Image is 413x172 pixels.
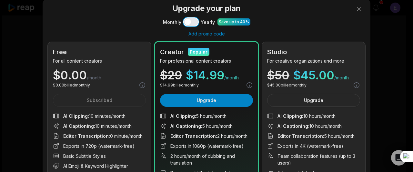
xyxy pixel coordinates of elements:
div: Open Intercom Messenger [391,150,407,166]
span: /month [87,75,101,81]
span: AI Captioning : [277,123,309,129]
span: 10 hours/month [277,123,342,129]
li: Exports in 720p (watermark-free) [53,143,146,149]
h2: Creator [160,47,184,57]
h2: Studio [267,47,287,57]
span: /month [334,75,349,81]
span: Editor Transcription : [277,133,324,139]
span: 5 hours/month [170,113,227,119]
li: Basic Subtitle Styles [53,153,146,159]
span: 5 hours/month [170,123,233,129]
button: Upgrade [160,94,253,107]
li: AI Emoji & Keyword Highlighter [53,163,146,169]
span: Editor Transcription : [63,133,110,139]
h3: Upgrade your plan [48,3,365,14]
div: Popular [190,48,207,55]
span: Yearly [201,19,215,25]
p: For professional content creators [160,57,253,64]
div: Add promo code [48,31,365,37]
span: Monthly [163,19,181,25]
span: AI Clipping : [170,113,196,119]
p: $ 14.99 billed monthly [160,82,199,88]
li: Exports in 1080p (watermark-free) [160,143,253,149]
li: 2 hours/month of dubbing and translation [160,153,253,166]
span: Editor Transcription : [170,133,217,139]
span: 5 hours/month [277,133,355,139]
p: $ 45.00 billed monthly [267,82,307,88]
button: Upgrade [267,94,360,107]
span: /month [224,75,239,81]
span: 10 minutes/month [63,113,126,119]
span: 10 minutes/month [63,123,132,129]
span: $ 14.99 [186,69,224,81]
span: 10 hours/month [277,113,336,119]
span: AI Clipping : [63,113,89,119]
div: $ 29 [160,69,182,81]
span: AI Clipping : [277,113,303,119]
span: 2 hours/month [170,133,247,139]
li: Exports in 4K (watermark-free) [267,143,360,149]
div: Save up to 40% [219,19,249,25]
span: 0 minute/month [63,133,143,139]
li: Team collaboration features (up to 3 users) [267,153,360,166]
p: $ 0.00 billed monthly [53,82,90,88]
span: $ 0.00 [53,69,87,81]
p: For all content creators [53,57,146,64]
span: AI Captioning : [170,123,202,129]
h2: Free [53,47,67,57]
span: $ 45.00 [293,69,334,81]
span: AI Captioning : [63,123,95,129]
div: $ 50 [267,69,289,81]
p: For creative organizations and more [267,57,360,64]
